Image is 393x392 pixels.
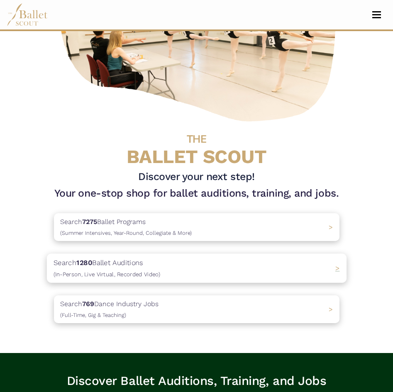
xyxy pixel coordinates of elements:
span: (In-Person, Live Virtual, Recorded Video) [53,271,160,278]
h3: Discover your next step! [54,170,339,183]
span: > [335,264,339,273]
p: Search Dance Industry Jobs [60,299,159,320]
b: 1280 [76,258,92,267]
button: Toggle navigation [367,11,386,19]
b: 7275 [82,218,97,226]
h4: BALLET SCOUT [54,126,339,167]
p: Search Ballet Auditions [53,257,160,280]
h1: Your one-stop shop for ballet auditions, training, and jobs. [54,187,339,200]
a: Search769Dance Industry Jobs(Full-Time, Gig & Teaching) > [54,295,339,323]
a: Search7275Ballet Programs(Summer Intensives, Year-Round, Collegiate & More)> [54,213,339,241]
span: THE [187,132,207,145]
span: > [329,305,333,313]
a: Search1280Ballet Auditions(In-Person, Live Virtual, Recorded Video) > [54,254,339,282]
span: (Summer Intensives, Year-Round, Collegiate & More) [60,230,192,236]
p: Search Ballet Programs [60,217,192,238]
b: 769 [82,300,94,308]
span: > [329,223,333,231]
span: (Full-Time, Gig & Teaching) [60,312,126,318]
